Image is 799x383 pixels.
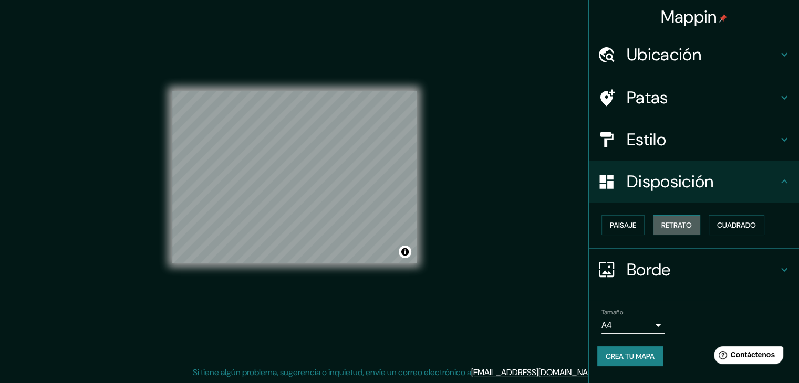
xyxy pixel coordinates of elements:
[627,129,666,151] font: Estilo
[589,119,799,161] div: Estilo
[399,246,411,258] button: Activar o desactivar atribución
[601,320,612,331] font: A4
[601,317,665,334] div: A4
[589,77,799,119] div: Patas
[719,14,727,23] img: pin-icon.png
[709,215,764,235] button: Cuadrado
[610,220,636,230] font: Paisaje
[589,249,799,291] div: Borde
[172,91,417,263] canvas: Mapa
[193,367,471,378] font: Si tiene algún problema, sugerencia o inquietud, envíe un correo electrónico a
[606,352,655,361] font: Crea tu mapa
[627,87,668,109] font: Patas
[661,220,692,230] font: Retrato
[601,215,645,235] button: Paisaje
[661,6,717,28] font: Mappin
[705,342,787,371] iframe: Lanzador de widgets de ayuda
[627,259,671,281] font: Borde
[717,220,756,230] font: Cuadrado
[589,161,799,203] div: Disposición
[589,34,799,76] div: Ubicación
[653,215,700,235] button: Retrato
[471,367,601,378] a: [EMAIL_ADDRESS][DOMAIN_NAME]
[601,308,623,316] font: Tamaño
[627,44,701,66] font: Ubicación
[597,346,663,366] button: Crea tu mapa
[627,171,713,193] font: Disposición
